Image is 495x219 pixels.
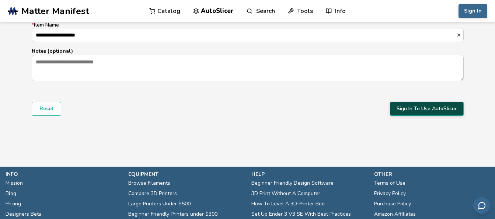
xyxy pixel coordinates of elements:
[374,178,405,188] a: Terms of Use
[374,170,489,178] p: other
[456,32,463,38] button: *Item Name
[32,22,464,42] label: Item Name
[473,197,490,214] button: Send feedback via email
[374,199,411,209] a: Purchase Policy
[390,102,464,116] button: Sign In To Use AutoSlicer
[251,170,367,178] p: help
[6,170,121,178] p: info
[32,28,456,42] input: *Item Name
[32,47,464,55] p: Notes (optional)
[128,178,170,188] a: Browse Filaments
[21,6,89,16] span: Matter Manifest
[251,188,320,199] a: 3D Print Without A Computer
[251,178,334,188] a: Beginner Friendly Design Software
[6,178,23,188] a: Mission
[32,55,463,80] textarea: Notes (optional)
[128,170,244,178] p: equipment
[128,188,177,199] a: Compare 3D Printers
[374,188,406,199] a: Privacy Policy
[459,4,487,18] button: Sign In
[128,199,191,209] a: Large Printers Under $500
[6,188,16,199] a: Blog
[251,199,325,209] a: How To Level A 3D Printer Bed
[32,102,61,116] button: Reset
[6,199,21,209] a: Pricing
